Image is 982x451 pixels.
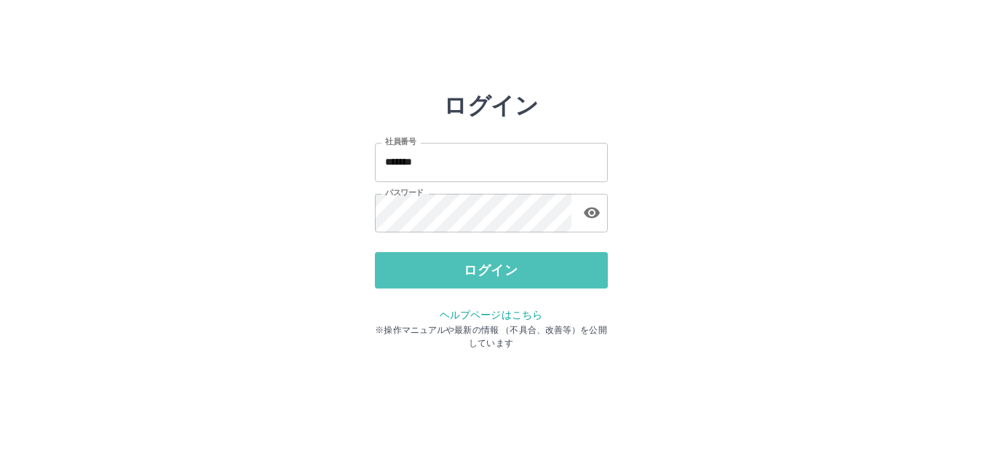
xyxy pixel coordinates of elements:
h2: ログイン [443,92,539,119]
p: ※操作マニュアルや最新の情報 （不具合、改善等）を公開しています [375,323,608,350]
label: パスワード [385,187,424,198]
label: 社員番号 [385,136,416,147]
a: ヘルプページはこちら [440,309,542,321]
button: ログイン [375,252,608,289]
